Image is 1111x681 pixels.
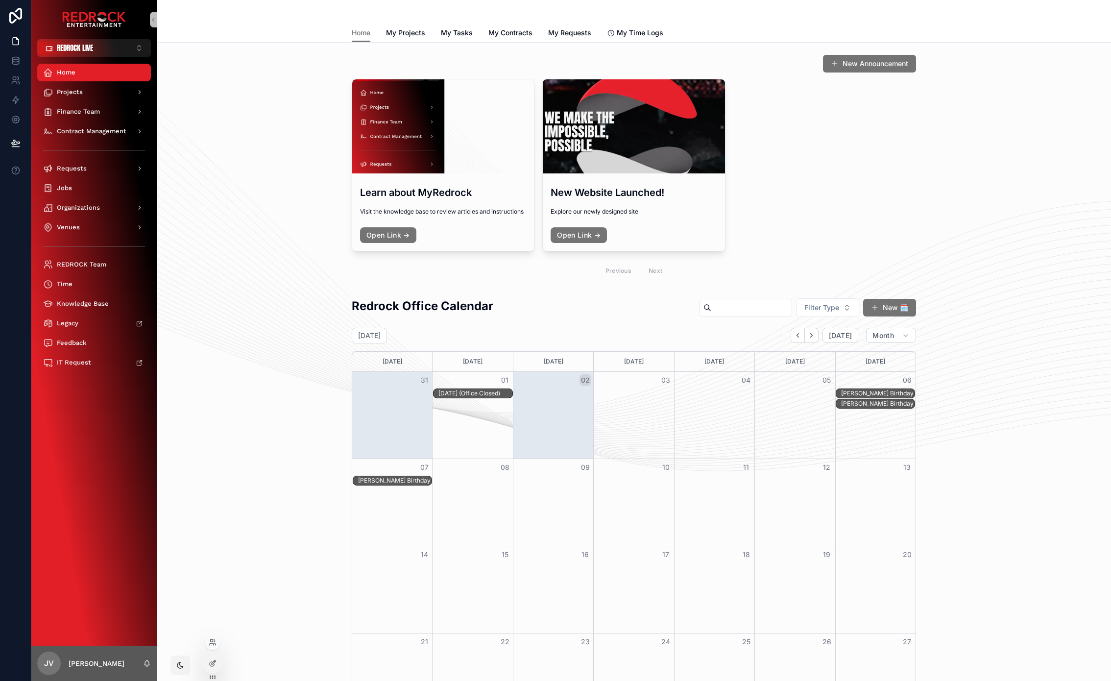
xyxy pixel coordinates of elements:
a: My Projects [386,24,425,44]
div: [DATE] [756,352,833,371]
a: Jobs [37,179,151,197]
button: 03 [660,374,672,386]
button: 10 [660,462,672,473]
a: New Website Launched!Explore our newly designed siteOpen Link → [542,79,725,251]
button: 21 [418,636,430,648]
span: Finance Team [57,108,100,116]
div: [PERSON_NAME] Birthday [841,389,915,397]
button: New 🗓️ [863,299,916,316]
h2: [DATE] [358,331,381,340]
span: Feedback [57,339,87,347]
span: Filter Type [804,303,839,313]
span: Knowledge Base [57,300,109,308]
span: My Time Logs [617,28,663,38]
button: 07 [418,462,430,473]
button: 05 [821,374,833,386]
a: Open Link → [551,227,607,243]
button: Select Button [37,39,151,57]
h3: New Website Launched! [551,185,717,200]
div: scrollable content [31,57,157,384]
a: Venues [37,219,151,236]
span: [DATE] [829,331,852,340]
span: Home [352,28,370,38]
button: 08 [499,462,511,473]
button: 25 [740,636,752,648]
div: [DATE] [837,352,914,371]
h3: Learn about MyRedrock [360,185,526,200]
button: 17 [660,549,672,560]
span: Organizations [57,204,100,212]
span: My Contracts [488,28,532,38]
span: REDROCK LIVE [57,43,93,53]
button: 06 [901,374,913,386]
div: Labor Day (Office Closed) [438,389,512,398]
button: 11 [740,462,752,473]
a: My Requests [548,24,591,44]
span: Projects [57,88,83,96]
a: Finance Team [37,103,151,121]
span: My Requests [548,28,591,38]
div: [DATE] (Office Closed) [438,389,512,397]
button: 02 [580,374,591,386]
div: Screenshot-2025-08-19-at-2.09.49-PM.png [352,79,534,173]
div: [PERSON_NAME] Birthday [841,400,915,408]
span: Jobs [57,184,72,192]
span: Contract Management [57,127,126,135]
a: My Tasks [441,24,473,44]
button: 15 [499,549,511,560]
button: 31 [418,374,430,386]
a: My Contracts [488,24,532,44]
button: New Announcement [823,55,916,73]
span: Requests [57,165,87,172]
a: Home [37,64,151,81]
a: Home [352,24,370,43]
span: Time [57,280,72,288]
button: 24 [660,636,672,648]
a: Organizations [37,199,151,217]
a: Projects [37,83,151,101]
div: Ed Kauffman Birthday [841,399,915,408]
button: 16 [580,549,591,560]
a: Requests [37,160,151,177]
a: Knowledge Base [37,295,151,313]
button: Select Button [796,298,859,317]
a: REDROCK Team [37,256,151,273]
button: Month [866,328,916,343]
button: 23 [580,636,591,648]
div: [DATE] [676,352,753,371]
button: 09 [580,462,591,473]
a: My Time Logs [607,24,663,44]
div: [DATE] [515,352,592,371]
div: [DATE] [595,352,672,371]
button: 20 [901,549,913,560]
button: Next [805,328,819,343]
span: Venues [57,223,80,231]
span: IT Request [57,359,91,366]
button: 27 [901,636,913,648]
div: [DATE] [354,352,431,371]
span: My Projects [386,28,425,38]
a: IT Request [37,354,151,371]
span: Explore our newly designed site [551,208,717,216]
div: Screenshot-2025-08-19-at-10.28.09-AM.png [543,79,725,173]
a: Open Link → [360,227,416,243]
p: [PERSON_NAME] [69,658,124,668]
span: Legacy [57,319,78,327]
a: Legacy [37,315,151,332]
button: 04 [740,374,752,386]
h2: Redrock Office Calendar [352,298,493,314]
button: 13 [901,462,913,473]
div: Ford Englerth Birthday [841,389,915,398]
img: App logo [62,12,126,27]
span: Home [57,69,75,76]
div: [DATE] [434,352,511,371]
button: [DATE] [822,328,858,343]
button: 26 [821,636,833,648]
button: 14 [418,549,430,560]
button: 12 [821,462,833,473]
a: Learn about MyRedrockVisit the knowledge base to review articles and instructionsOpen Link → [352,79,534,251]
button: 18 [740,549,752,560]
button: 19 [821,549,833,560]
